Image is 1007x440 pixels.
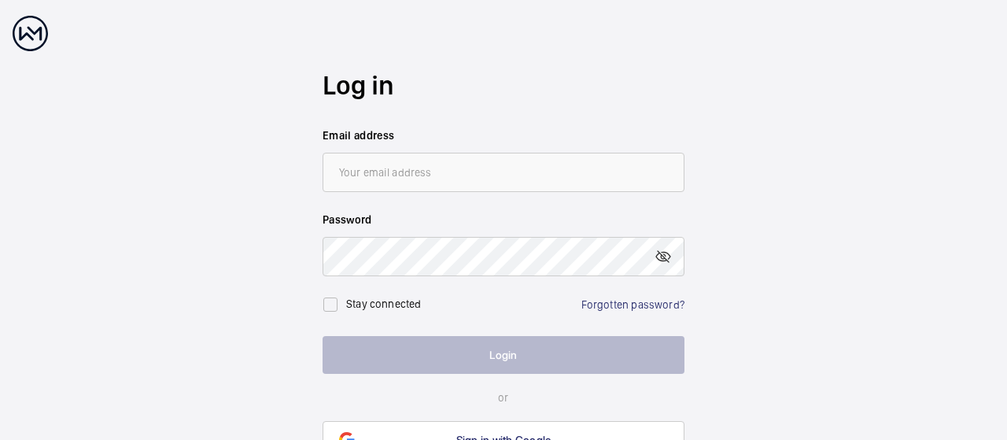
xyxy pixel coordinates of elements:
[323,153,684,192] input: Your email address
[323,212,684,227] label: Password
[323,67,684,104] h2: Log in
[581,298,684,311] a: Forgotten password?
[323,390,684,405] p: or
[346,298,422,310] label: Stay connected
[323,128,684,143] label: Email address
[323,336,684,374] button: Login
